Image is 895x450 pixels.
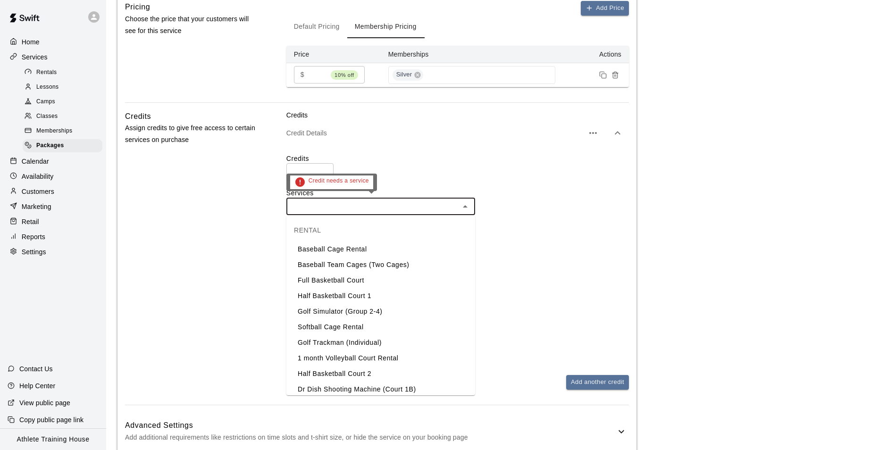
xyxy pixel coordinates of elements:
p: Contact Us [19,364,53,374]
a: Availability [8,169,99,183]
p: Athlete Training House [17,434,90,444]
div: RENTAL [286,219,475,242]
button: Default Pricing [286,16,347,38]
button: Remove price [609,69,621,81]
li: Baseball Team Cages (Two Cages) [286,257,475,273]
button: Duplicate price [597,69,609,81]
a: Lessons [23,80,106,94]
p: Credit Details [286,128,584,138]
h6: Credits [125,110,151,123]
h6: Pricing [125,1,150,13]
div: Rentals [23,66,102,79]
p: Choose the price that your customers will see for this service [125,13,256,37]
label: Services [286,188,629,198]
span: Credit needs a service [309,176,369,188]
div: Memberships [23,125,102,138]
div: Camps [23,95,102,108]
li: Dr Dish Shooting Machine (Court 1B) [286,382,475,397]
p: Customers [22,187,54,196]
button: Add another credit [566,375,629,390]
label: Credits [286,154,629,163]
li: Half Basketball Court 1 [286,288,475,304]
span: Lessons [36,83,59,92]
p: Availability [22,172,54,181]
a: Memberships [23,124,106,139]
li: 1 month Volleyball Court Rental [286,350,475,366]
span: Camps [36,97,55,107]
h6: Advanced Settings [125,419,616,432]
a: Services [8,50,99,64]
span: Rentals [36,68,57,77]
p: Assign credits to give free access to certain services on purchase [125,122,256,146]
th: Memberships [381,46,563,63]
div: Advanced SettingsAdd additional requirements like restrictions on time slots and t-shirt size, or... [125,413,629,450]
div: Credit Details [286,120,629,146]
p: Services [22,52,48,62]
a: Packages [23,139,106,153]
span: Packages [36,141,64,150]
button: Close [459,200,472,213]
div: Classes [23,110,102,123]
p: $ [301,70,304,80]
p: Calendar [22,157,49,166]
a: Reports [8,230,99,244]
a: Home [8,35,99,49]
p: Settings [22,247,46,257]
a: Calendar [8,154,99,168]
th: Price [286,46,381,63]
button: Membership Pricing [347,16,424,38]
div: Lessons [23,81,102,94]
li: Softball Cage Rental [286,319,475,335]
span: Classes [36,112,58,121]
a: Camps [23,95,106,109]
p: Help Center [19,381,55,391]
a: Settings [8,245,99,259]
span: 10% off [331,70,358,80]
p: Add additional requirements like restrictions on time slots and t-shirt size, or hide the service... [125,432,616,443]
li: Golf Trackman (Individual) [286,335,475,350]
p: Credits [286,110,629,120]
p: Copy public page link [19,415,84,425]
p: Marketing [22,202,51,211]
div: Packages [23,139,102,152]
li: Full Basketball Court [286,273,475,288]
li: Golf Simulator (Group 2-4) [286,304,475,319]
p: View public page [19,398,70,408]
a: Customers [8,184,99,199]
th: Actions [563,46,629,63]
p: Retail [22,217,39,226]
a: Marketing [8,200,99,214]
button: Add Price [581,1,629,16]
li: Half Basketball Court 2 [286,366,475,382]
span: Memberships [36,126,72,136]
li: Baseball Cage Rental [286,242,475,257]
span: Silver [393,70,416,79]
a: Classes [23,109,106,124]
div: Silver [393,69,423,81]
a: Rentals [23,65,106,80]
p: Reports [22,232,45,242]
p: Home [22,37,40,47]
a: Retail [8,215,99,229]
